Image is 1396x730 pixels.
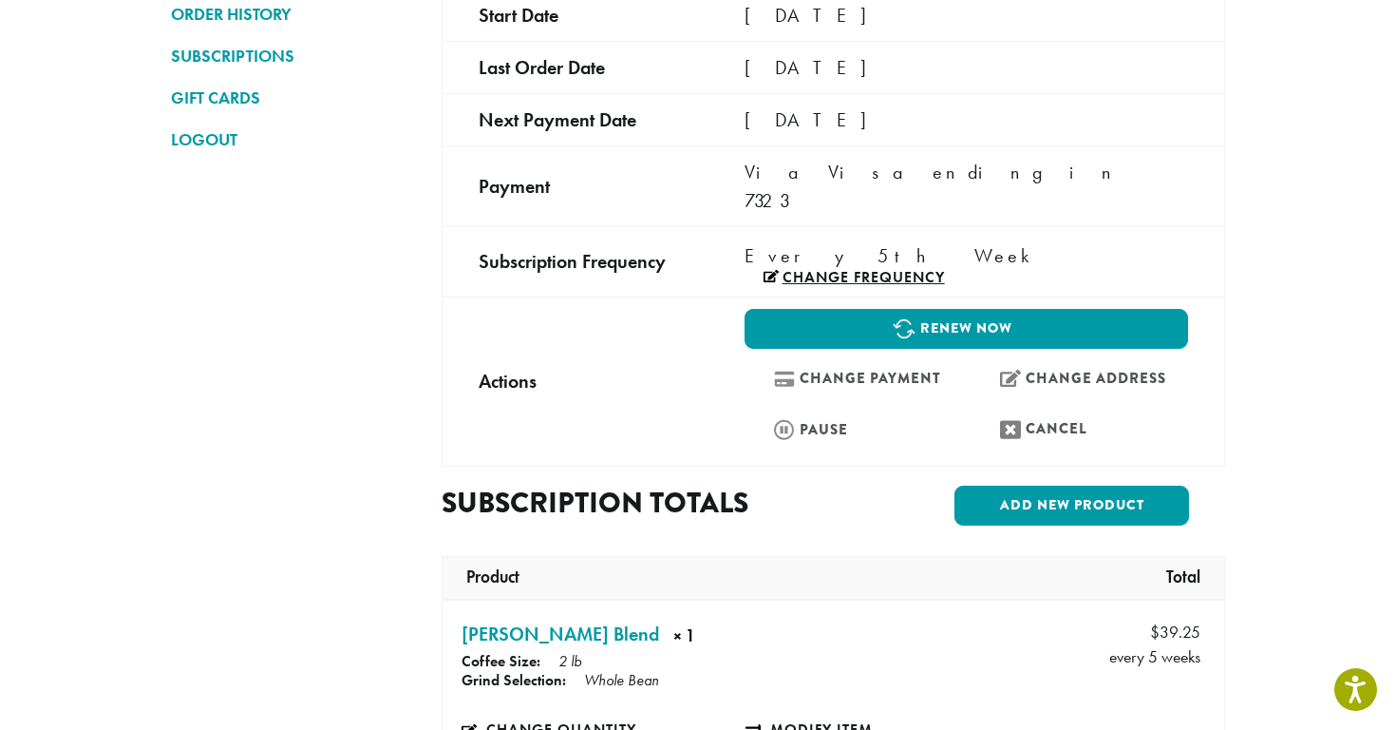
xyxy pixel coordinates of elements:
strong: Coffee Size: [462,651,540,671]
span: Via Visa ending in 7323 [745,160,1123,213]
span: $ [1150,622,1160,643]
strong: × 1 [673,624,843,653]
td: Actions [443,297,708,466]
a: [PERSON_NAME] Blend [462,620,659,648]
h2: Subscription totals [442,486,818,520]
a: Add new product [954,486,1189,526]
a: Change address [971,358,1188,399]
p: 2 lb [558,651,581,671]
a: SUBSCRIPTIONS [171,40,413,72]
td: every 5 weeks [1034,601,1224,675]
a: Cancel [971,409,1188,450]
td: [DATE] [708,41,1225,93]
td: Next payment date [443,93,708,145]
strong: Grind Selection: [462,670,566,690]
th: Total [1157,557,1219,599]
a: Change frequency [764,270,945,285]
a: GIFT CARDS [171,82,413,114]
span: Every 5th Week [745,241,1040,270]
a: Renew now [745,309,1188,349]
a: LOGOUT [171,124,413,156]
a: Pause [745,409,962,450]
span: 39.25 [1150,620,1200,644]
td: [DATE] [708,93,1225,145]
td: Payment [443,145,708,226]
a: Change payment [745,358,962,399]
th: Product [447,557,529,599]
td: Last order date [443,41,708,93]
p: Whole Bean [584,670,659,690]
td: Subscription Frequency [443,226,708,297]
